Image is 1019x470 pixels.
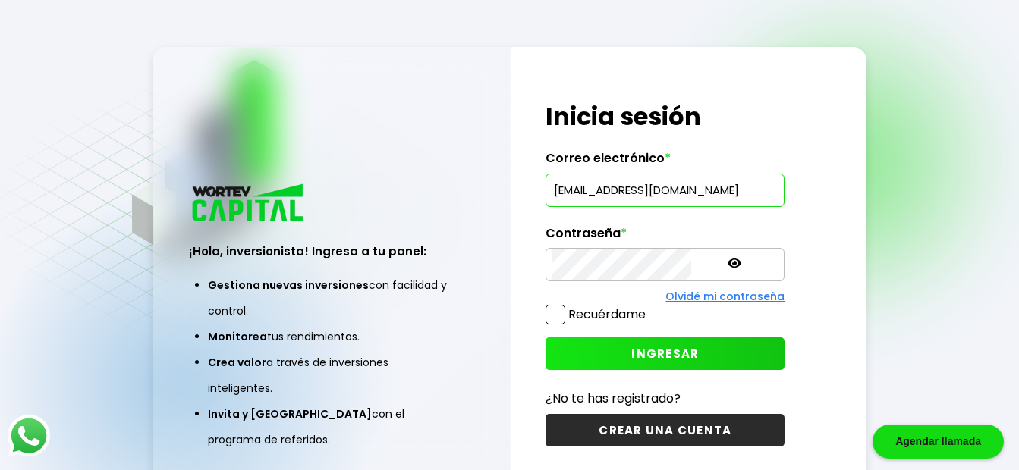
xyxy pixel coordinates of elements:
[208,277,369,293] span: Gestiona nuevas inversiones
[873,425,1004,459] div: Agendar llamada
[665,289,785,304] a: Olvidé mi contraseña
[546,337,785,370] button: INGRESAR
[189,182,309,227] img: logo_wortev_capital
[546,389,785,446] a: ¿No te has registrado?CREAR UNA CUENTA
[208,272,454,324] li: con facilidad y control.
[552,174,778,206] input: hola@wortev.capital
[208,349,454,401] li: a través de inversiones inteligentes.
[189,243,473,260] h3: ¡Hola, inversionista! Ingresa a tu panel:
[546,226,785,249] label: Contraseña
[208,324,454,349] li: tus rendimientos.
[208,355,266,370] span: Crea valor
[546,389,785,408] p: ¿No te has registrado?
[546,99,785,135] h1: Inicia sesión
[8,415,50,457] img: logos_whatsapp-icon.242b2217.svg
[208,329,267,344] span: Monitorea
[568,305,646,323] label: Recuérdame
[631,346,699,362] span: INGRESAR
[208,406,372,421] span: Invita y [GEOGRAPHIC_DATA]
[546,414,785,446] button: CREAR UNA CUENTA
[546,151,785,174] label: Correo electrónico
[208,401,454,453] li: con el programa de referidos.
